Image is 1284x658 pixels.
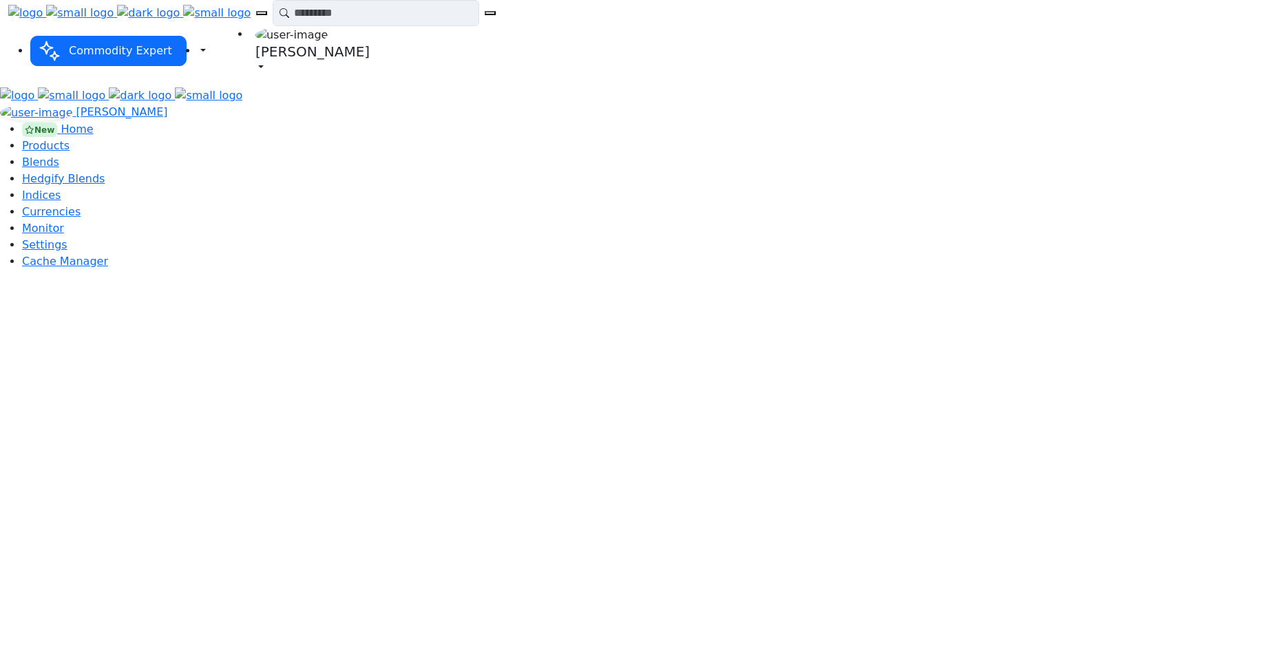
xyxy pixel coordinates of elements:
[250,26,375,76] a: user-image [PERSON_NAME]
[76,105,168,118] span: [PERSON_NAME]
[30,36,187,66] button: Commodity Expert
[22,189,61,202] a: Indices
[8,6,117,19] a: logo small logo
[22,172,105,185] a: Hedgify Blends
[22,123,57,136] div: New
[183,5,251,21] img: small logo
[22,123,94,136] a: New Home
[109,87,171,104] img: dark logo
[61,123,93,136] span: Home
[8,5,43,21] img: logo
[255,27,328,43] img: user-image
[63,39,178,63] span: Commodity Expert
[22,222,64,235] a: Monitor
[255,43,370,60] h5: [PERSON_NAME]
[22,156,59,169] a: Blends
[22,255,108,268] a: Cache Manager
[117,6,251,19] a: dark logo small logo
[22,205,81,218] a: Currencies
[109,89,242,102] a: dark logo small logo
[30,44,187,57] a: Commodity Expert
[22,238,67,251] a: Settings
[46,5,114,21] img: small logo
[22,139,70,152] a: Products
[117,5,180,21] img: dark logo
[175,87,242,104] img: small logo
[38,87,105,104] img: small logo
